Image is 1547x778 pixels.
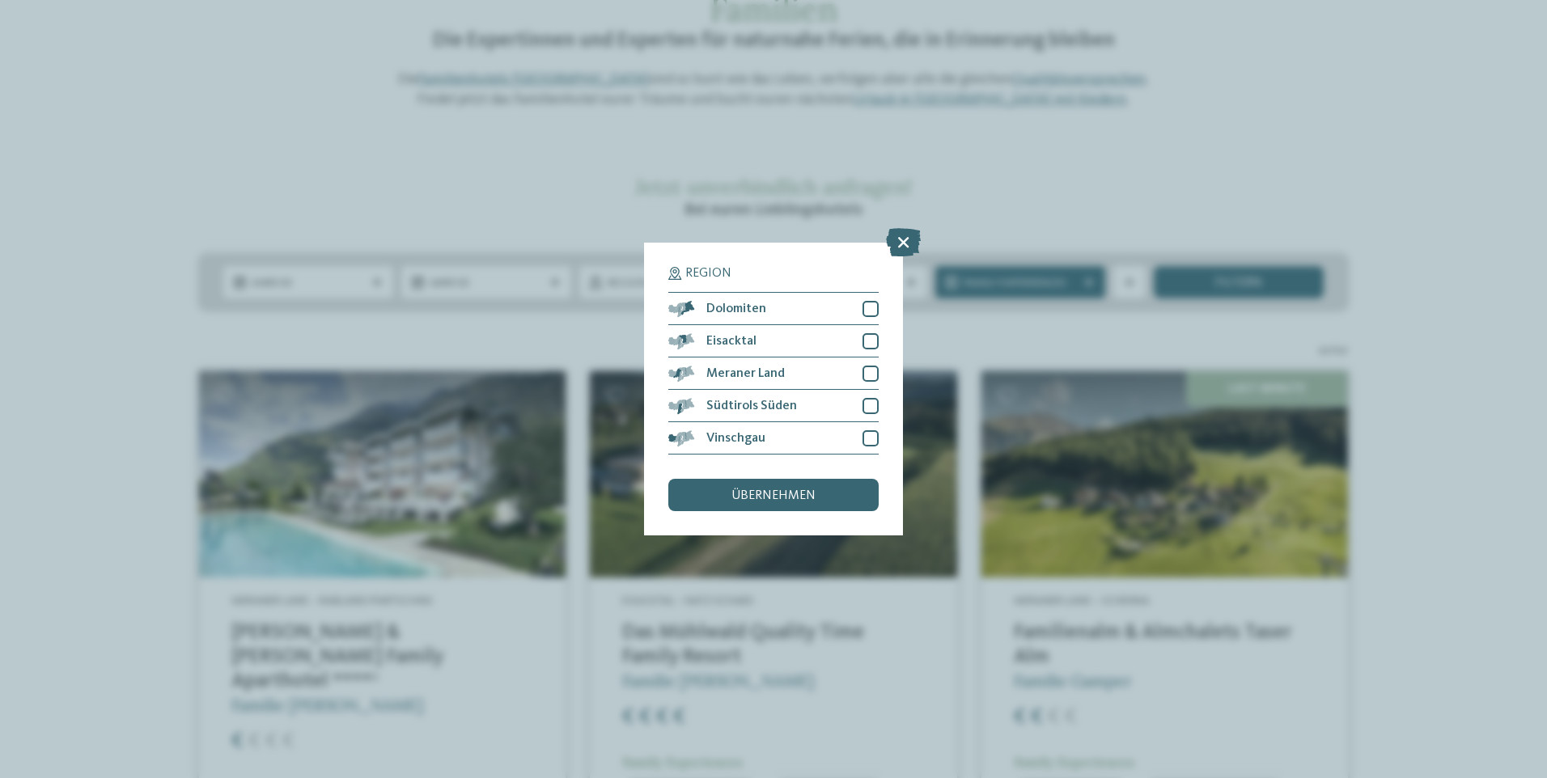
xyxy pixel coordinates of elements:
[706,302,766,315] span: Dolomiten
[685,267,731,280] span: Region
[706,335,757,348] span: Eisacktal
[706,367,785,380] span: Meraner Land
[706,432,765,445] span: Vinschgau
[731,489,816,502] span: übernehmen
[706,400,797,412] span: Südtirols Süden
